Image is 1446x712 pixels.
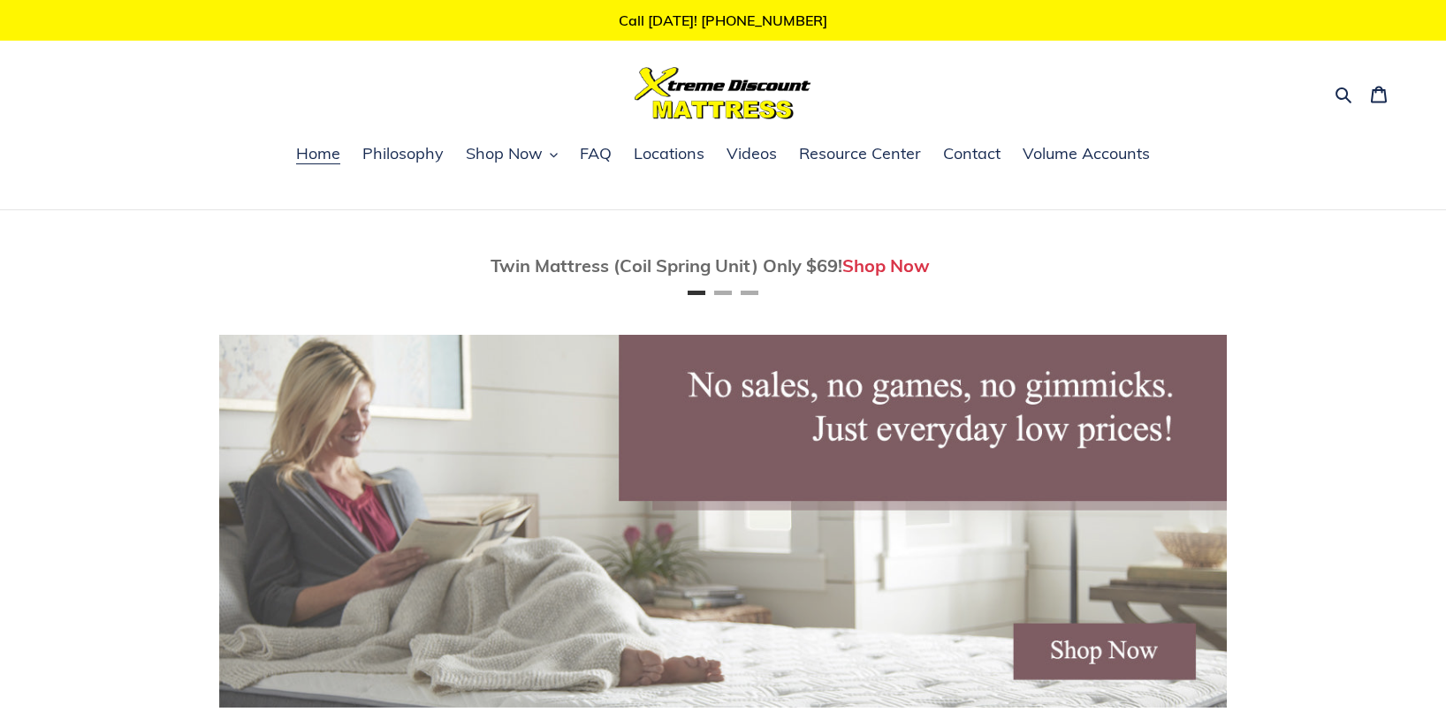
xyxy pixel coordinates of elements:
[457,141,567,168] button: Shop Now
[1014,141,1159,168] a: Volume Accounts
[934,141,1009,168] a: Contact
[296,143,340,164] span: Home
[1023,143,1150,164] span: Volume Accounts
[718,141,786,168] a: Videos
[741,291,758,295] button: Page 3
[287,141,349,168] a: Home
[625,141,713,168] a: Locations
[799,143,921,164] span: Resource Center
[727,143,777,164] span: Videos
[362,143,444,164] span: Philosophy
[354,141,453,168] a: Philosophy
[790,141,930,168] a: Resource Center
[635,67,811,119] img: Xtreme Discount Mattress
[943,143,1001,164] span: Contact
[842,254,930,276] a: Shop Now
[491,254,842,276] span: Twin Mattress (Coil Spring Unit) Only $69!
[714,291,732,295] button: Page 2
[466,143,543,164] span: Shop Now
[571,141,620,168] a: FAQ
[634,143,704,164] span: Locations
[580,143,612,164] span: FAQ
[688,291,705,295] button: Page 1
[219,335,1227,708] img: herobannermay2022-1652879215306_1200x.jpg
